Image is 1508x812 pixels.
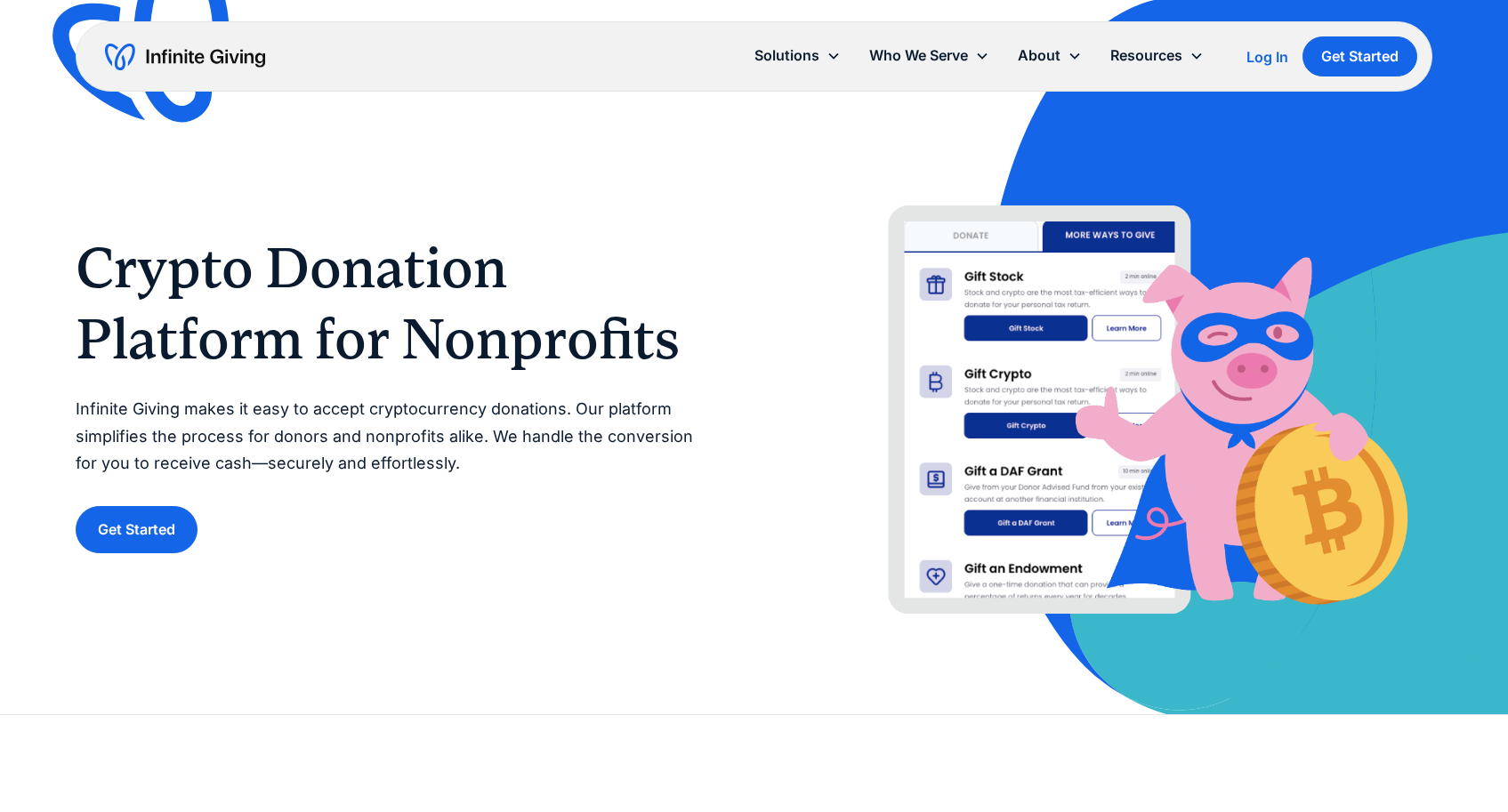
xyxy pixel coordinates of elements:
a: Log In [1246,46,1288,68]
div: Resources [1110,44,1182,68]
div: Who We Serve [869,44,968,68]
div: Solutions [740,36,855,75]
div: Who We Serve [855,36,1004,75]
div: About [1018,44,1060,68]
div: Solutions [754,44,819,68]
h1: Crypto Donation Platform for Nonprofits [76,232,719,374]
img: Accept bitcoin donations from supporters using Infinite Giving’s crypto donation platform. [790,171,1433,615]
a: home [105,43,265,71]
a: Get Started [76,506,198,553]
a: Get Started [1302,36,1417,76]
div: About [1004,36,1096,75]
div: Resources [1096,36,1218,75]
div: Log In [1246,50,1288,64]
p: Infinite Giving makes it easy to accept cryptocurrency donations. Our platform simplifies the pro... [76,396,719,478]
